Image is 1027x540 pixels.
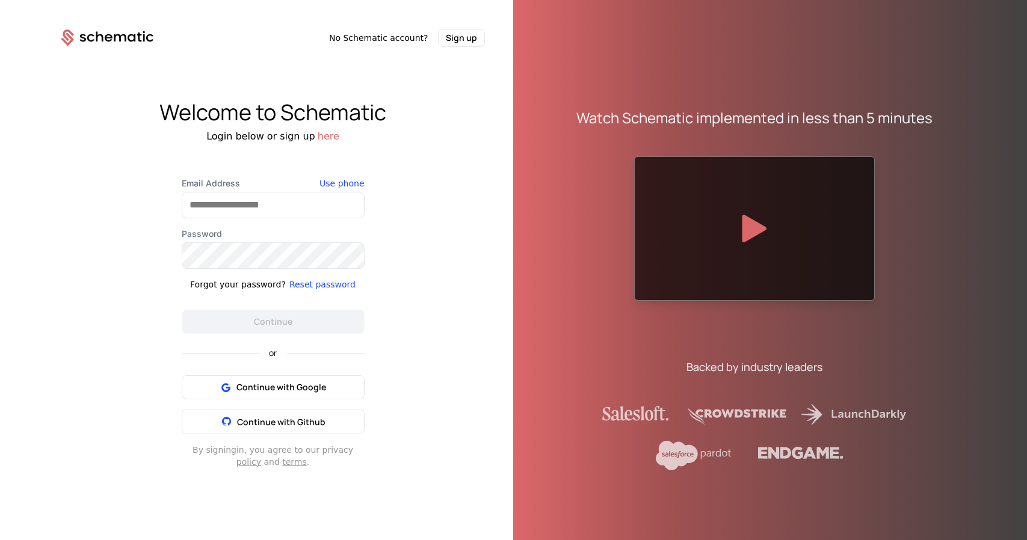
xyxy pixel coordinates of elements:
[182,444,365,468] div: By signing in , you agree to our privacy and .
[438,29,485,47] button: Sign up
[182,409,365,434] button: Continue with Github
[318,129,339,144] button: here
[182,310,365,334] button: Continue
[237,416,325,428] span: Continue with Github
[282,457,307,467] a: terms
[329,32,428,44] span: No Schematic account?
[319,177,364,189] button: Use phone
[182,228,365,240] label: Password
[576,108,933,127] div: Watch Schematic implemented in less than 5 minutes
[686,358,822,375] div: Backed by industry leaders
[32,129,514,144] div: Login below or sign up
[182,375,365,399] button: Continue with Google
[289,278,356,290] button: Reset password
[259,349,286,357] span: or
[182,177,365,189] label: Email Address
[190,278,286,290] div: Forgot your password?
[236,381,326,393] span: Continue with Google
[236,457,261,467] a: policy
[32,100,514,124] div: Welcome to Schematic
